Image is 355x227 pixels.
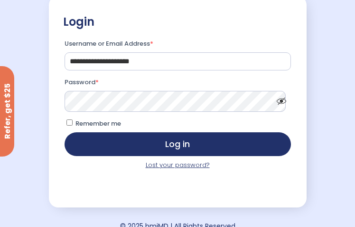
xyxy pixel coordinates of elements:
span: Remember me [75,119,121,128]
a: Lost your password? [146,160,210,169]
input: Remember me [66,119,73,126]
label: Username or Email Address [65,38,291,50]
label: Password [65,76,291,89]
button: Log in [65,132,291,156]
h2: Login [63,15,292,29]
